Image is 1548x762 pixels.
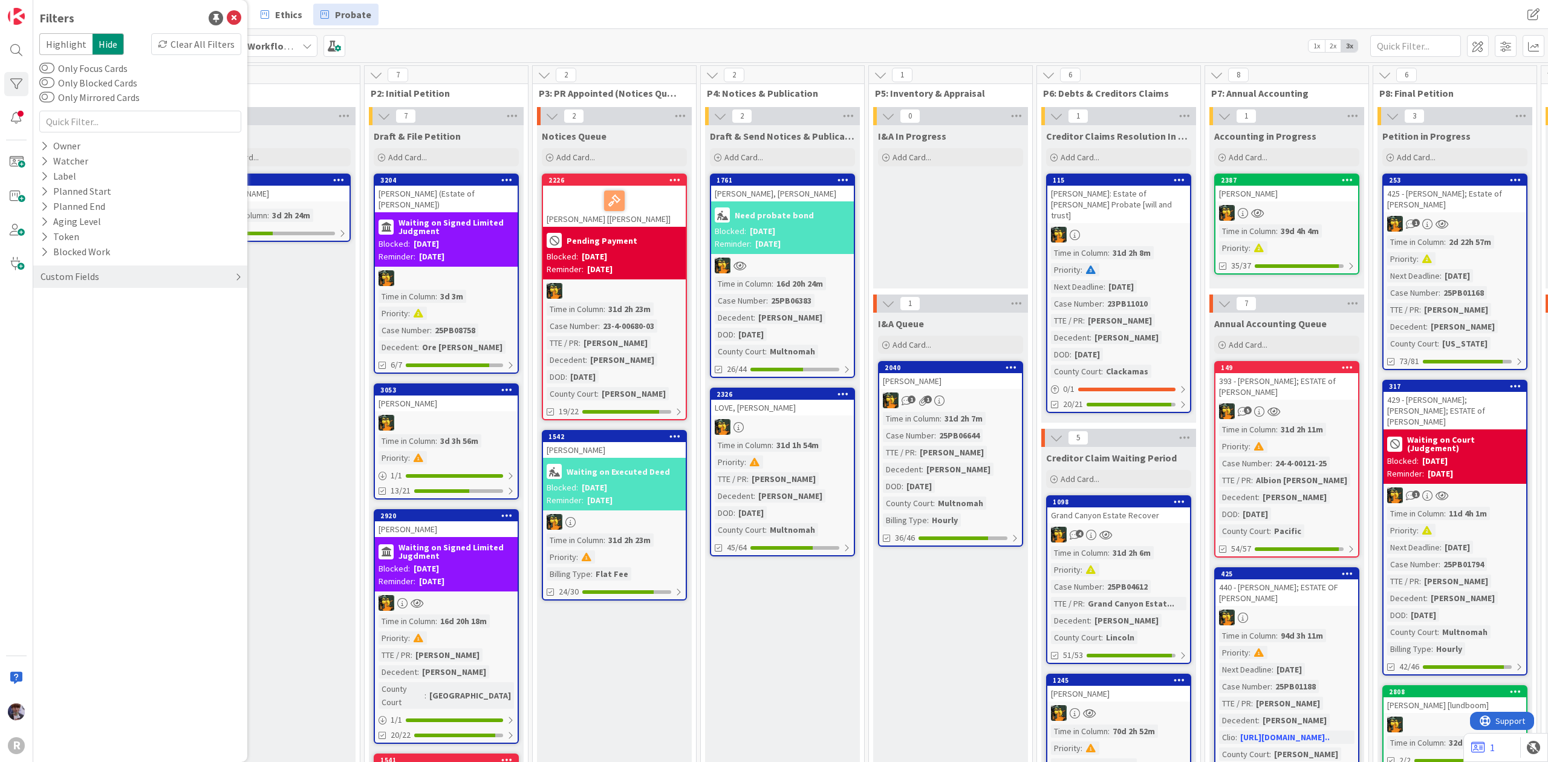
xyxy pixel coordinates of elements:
[1421,303,1491,316] div: [PERSON_NAME]
[585,353,587,366] span: :
[313,4,379,25] a: Probate
[1219,610,1235,625] img: MR
[543,175,686,227] div: 2226[PERSON_NAME] [[PERSON_NAME]]
[1215,175,1358,186] div: 2387
[587,353,657,366] div: [PERSON_NAME]
[767,345,818,358] div: Multnomah
[715,419,730,435] img: MR
[1387,320,1426,333] div: Decedent
[379,595,394,611] img: MR
[375,175,518,212] div: 3204[PERSON_NAME] (Estate of [PERSON_NAME])
[543,175,686,186] div: 2226
[732,109,752,123] span: 2
[1051,314,1083,327] div: TTE / PR
[900,109,920,123] span: 0
[711,400,854,415] div: LOVE, [PERSON_NAME]
[1047,675,1190,702] div: 1245[PERSON_NAME]
[395,109,416,123] span: 7
[924,396,932,403] span: 1
[1103,365,1151,378] div: Clackamas
[1219,205,1235,221] img: MR
[419,340,506,354] div: Ore [PERSON_NAME]
[1051,348,1070,361] div: DOD
[711,419,854,435] div: MR
[1047,227,1190,243] div: MR
[1105,280,1137,293] div: [DATE]
[1051,280,1104,293] div: Next Deadline
[1236,109,1257,123] span: 1
[25,2,55,16] span: Support
[39,91,54,103] button: Only Mirrored Cards
[1053,176,1190,184] div: 115
[707,87,849,99] span: P4: Notices & Publication
[1384,717,1526,732] div: MR
[1387,269,1440,282] div: Next Deadline
[1437,337,1439,350] span: :
[1471,740,1495,755] a: 1
[878,317,924,330] span: I&A Queue
[1047,527,1190,542] div: MR
[879,392,1022,408] div: MR
[1051,527,1067,542] img: MR
[417,340,419,354] span: :
[1244,406,1252,414] span: 5
[1211,87,1353,99] span: P7: Annual Accounting
[1325,40,1341,52] span: 2x
[548,176,686,184] div: 2226
[1215,186,1358,201] div: [PERSON_NAME]
[1249,241,1250,255] span: :
[883,392,899,408] img: MR
[717,390,854,399] div: 2326
[1440,286,1487,299] div: 25PB01168
[1047,175,1190,186] div: 115
[267,209,269,222] span: :
[711,389,854,415] div: 2326LOVE, [PERSON_NAME]
[773,277,826,290] div: 16d 20h 24m
[1236,296,1257,311] span: 7
[1219,241,1249,255] div: Priority
[39,77,54,89] button: Only Blocked Cards
[559,405,579,418] span: 19/22
[1278,224,1322,238] div: 39d 4h 4m
[207,175,350,186] div: 3313
[567,236,637,245] b: Pending Payment
[39,184,112,199] div: Planned Start
[435,290,437,303] span: :
[1219,403,1235,419] img: MR
[879,362,1022,373] div: 2040
[892,68,912,82] span: 1
[375,595,518,611] div: MR
[437,290,466,303] div: 3d 3m
[1309,40,1325,52] span: 1x
[375,712,518,728] div: 1/1
[93,33,124,55] span: Hide
[375,510,518,521] div: 2920
[1063,398,1083,411] span: 20/21
[1384,686,1526,713] div: 2808[PERSON_NAME] [lundboom]
[543,514,686,530] div: MR
[539,87,681,99] span: P3: PR Appointed (Notices Queue)
[253,4,310,25] a: Ethics
[1085,314,1155,327] div: [PERSON_NAME]
[893,152,931,163] span: Add Card...
[1397,152,1436,163] span: Add Card...
[1051,263,1081,276] div: Priority
[727,363,747,376] span: 26/44
[765,345,767,358] span: :
[375,175,518,186] div: 3204
[711,389,854,400] div: 2326
[715,277,772,290] div: Time in Column
[715,258,730,273] img: MR
[380,176,518,184] div: 3204
[556,68,576,82] span: 2
[379,238,410,250] div: Blocked:
[580,336,651,350] div: [PERSON_NAME]
[1215,373,1358,400] div: 393 - [PERSON_NAME]; ESTATE of [PERSON_NAME]
[547,514,562,530] img: MR
[755,238,781,250] div: [DATE]
[1215,568,1358,579] div: 425
[1047,382,1190,397] div: 0/1
[8,8,25,25] img: Visit kanbanzone.com
[1108,246,1110,259] span: :
[1215,175,1358,201] div: 2387[PERSON_NAME]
